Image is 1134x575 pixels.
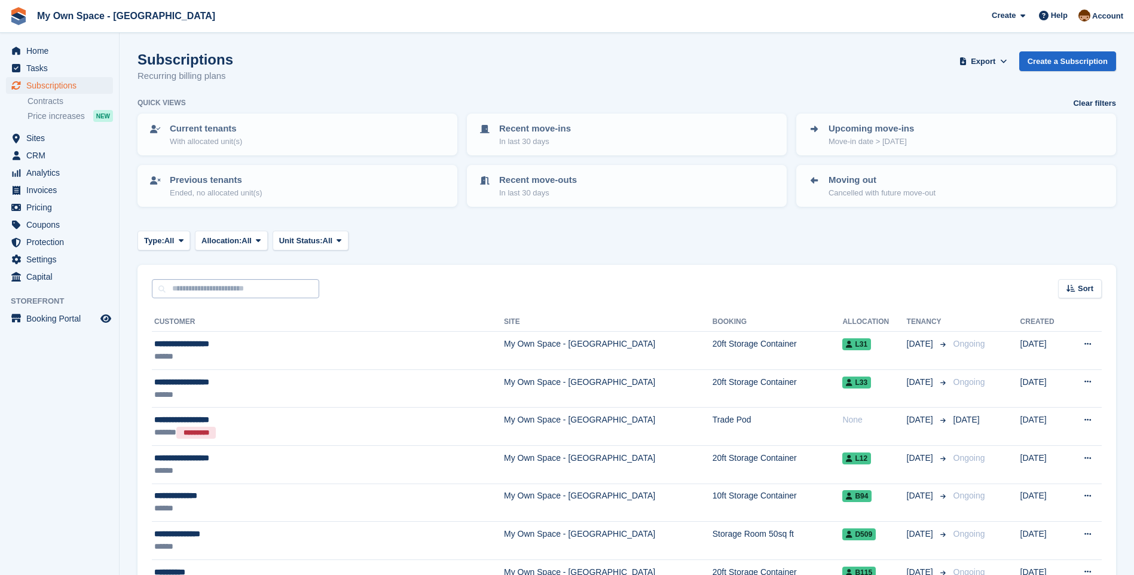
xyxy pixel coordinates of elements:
[907,414,936,426] span: [DATE]
[27,109,113,123] a: Price increases NEW
[829,173,936,187] p: Moving out
[842,490,872,502] span: B94
[1019,51,1116,71] a: Create a Subscription
[6,77,113,94] a: menu
[26,130,98,146] span: Sites
[713,332,843,370] td: 20ft Storage Container
[139,115,456,154] a: Current tenants With allocated unit(s)
[499,136,571,148] p: In last 30 days
[842,313,906,332] th: Allocation
[164,235,175,247] span: All
[26,310,98,327] span: Booking Portal
[137,231,190,250] button: Type: All
[713,445,843,484] td: 20ft Storage Container
[797,115,1115,154] a: Upcoming move-ins Move-in date > [DATE]
[1051,10,1068,22] span: Help
[907,490,936,502] span: [DATE]
[26,216,98,233] span: Coupons
[1078,10,1090,22] img: Paula Harris
[6,164,113,181] a: menu
[504,332,713,370] td: My Own Space - [GEOGRAPHIC_DATA]
[93,110,113,122] div: NEW
[11,295,119,307] span: Storefront
[6,60,113,77] a: menu
[713,369,843,408] td: 20ft Storage Container
[6,251,113,268] a: menu
[6,216,113,233] a: menu
[27,111,85,122] span: Price increases
[279,235,323,247] span: Unit Status:
[953,491,985,500] span: Ongoing
[1020,445,1068,484] td: [DATE]
[1020,484,1068,522] td: [DATE]
[1092,10,1123,22] span: Account
[27,96,113,107] a: Contracts
[26,251,98,268] span: Settings
[137,97,186,108] h6: Quick views
[829,136,914,148] p: Move-in date > [DATE]
[26,77,98,94] span: Subscriptions
[6,199,113,216] a: menu
[170,122,242,136] p: Current tenants
[953,339,985,348] span: Ongoing
[6,310,113,327] a: menu
[26,182,98,198] span: Invoices
[713,522,843,560] td: Storage Room 50sq ft
[1078,283,1093,295] span: Sort
[842,452,871,464] span: L12
[26,60,98,77] span: Tasks
[504,522,713,560] td: My Own Space - [GEOGRAPHIC_DATA]
[829,122,914,136] p: Upcoming move-ins
[26,268,98,285] span: Capital
[170,173,262,187] p: Previous tenants
[273,231,349,250] button: Unit Status: All
[137,51,233,68] h1: Subscriptions
[953,415,980,424] span: [DATE]
[468,115,785,154] a: Recent move-ins In last 30 days
[99,311,113,326] a: Preview store
[842,414,906,426] div: None
[137,69,233,83] p: Recurring billing plans
[170,136,242,148] p: With allocated unit(s)
[1020,313,1068,332] th: Created
[499,173,577,187] p: Recent move-outs
[26,147,98,164] span: CRM
[1020,408,1068,446] td: [DATE]
[971,56,995,68] span: Export
[992,10,1016,22] span: Create
[10,7,27,25] img: stora-icon-8386f47178a22dfd0bd8f6a31ec36ba5ce8667c1dd55bd0f319d3a0aa187defe.svg
[32,6,220,26] a: My Own Space - [GEOGRAPHIC_DATA]
[953,529,985,539] span: Ongoing
[152,313,504,332] th: Customer
[713,408,843,446] td: Trade Pod
[6,130,113,146] a: menu
[829,187,936,199] p: Cancelled with future move-out
[6,268,113,285] a: menu
[1020,369,1068,408] td: [DATE]
[504,484,713,522] td: My Own Space - [GEOGRAPHIC_DATA]
[953,453,985,463] span: Ongoing
[842,377,871,389] span: L33
[242,235,252,247] span: All
[504,445,713,484] td: My Own Space - [GEOGRAPHIC_DATA]
[713,484,843,522] td: 10ft Storage Container
[842,528,876,540] span: D509
[797,166,1115,206] a: Moving out Cancelled with future move-out
[6,147,113,164] a: menu
[499,122,571,136] p: Recent move-ins
[953,377,985,387] span: Ongoing
[504,369,713,408] td: My Own Space - [GEOGRAPHIC_DATA]
[26,42,98,59] span: Home
[1073,97,1116,109] a: Clear filters
[170,187,262,199] p: Ended, no allocated unit(s)
[907,376,936,389] span: [DATE]
[26,234,98,250] span: Protection
[504,408,713,446] td: My Own Space - [GEOGRAPHIC_DATA]
[499,187,577,199] p: In last 30 days
[504,313,713,332] th: Site
[139,166,456,206] a: Previous tenants Ended, no allocated unit(s)
[144,235,164,247] span: Type:
[957,51,1010,71] button: Export
[6,42,113,59] a: menu
[26,164,98,181] span: Analytics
